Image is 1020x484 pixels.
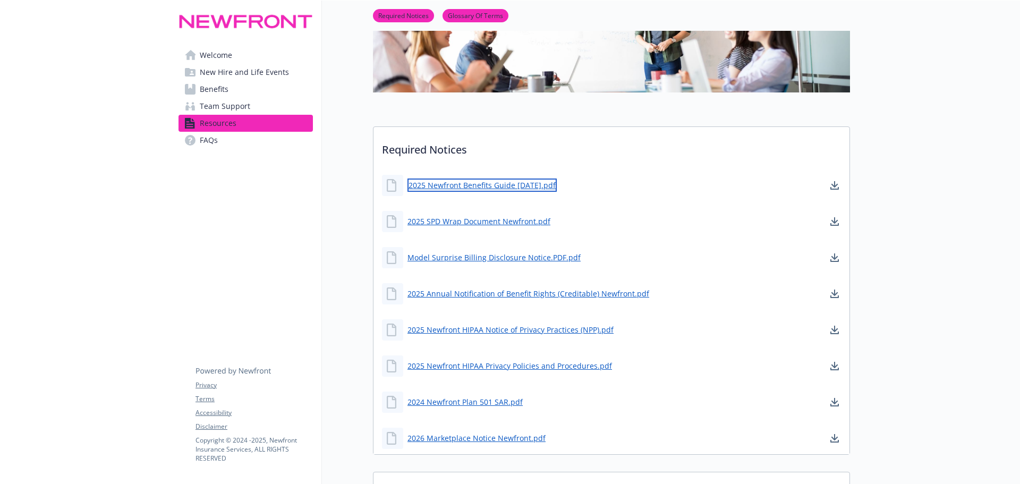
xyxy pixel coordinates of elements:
[178,64,313,81] a: New Hire and Life Events
[407,216,550,227] a: 2025 SPD Wrap Document Newfront.pdf
[828,215,841,228] a: download document
[407,179,557,192] a: 2025 Newfront Benefits Guide [DATE].pdf
[200,132,218,149] span: FAQs
[407,324,614,335] a: 2025 Newfront HIPAA Notice of Privacy Practices (NPP).pdf
[828,432,841,445] a: download document
[828,179,841,192] a: download document
[828,396,841,409] a: download document
[195,380,312,390] a: Privacy
[828,360,841,372] a: download document
[200,47,232,64] span: Welcome
[407,432,546,444] a: 2026 Marketplace Notice Newfront.pdf
[178,115,313,132] a: Resources
[443,10,508,20] a: Glossary Of Terms
[178,132,313,149] a: FAQs
[373,10,434,20] a: Required Notices
[178,98,313,115] a: Team Support
[407,396,523,407] a: 2024 Newfront Plan 501 SAR.pdf
[407,252,581,263] a: Model Surprise Billing Disclosure Notice.PDF.pdf
[200,98,250,115] span: Team Support
[178,81,313,98] a: Benefits
[178,47,313,64] a: Welcome
[828,324,841,336] a: download document
[828,287,841,300] a: download document
[195,394,312,404] a: Terms
[200,81,228,98] span: Benefits
[407,360,612,371] a: 2025 Newfront HIPAA Privacy Policies and Procedures.pdf
[407,288,649,299] a: 2025 Annual Notification of Benefit Rights (Creditable) Newfront.pdf
[828,251,841,264] a: download document
[195,436,312,463] p: Copyright © 2024 - 2025 , Newfront Insurance Services, ALL RIGHTS RESERVED
[200,115,236,132] span: Resources
[373,127,849,166] p: Required Notices
[195,422,312,431] a: Disclaimer
[195,408,312,418] a: Accessibility
[200,64,289,81] span: New Hire and Life Events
